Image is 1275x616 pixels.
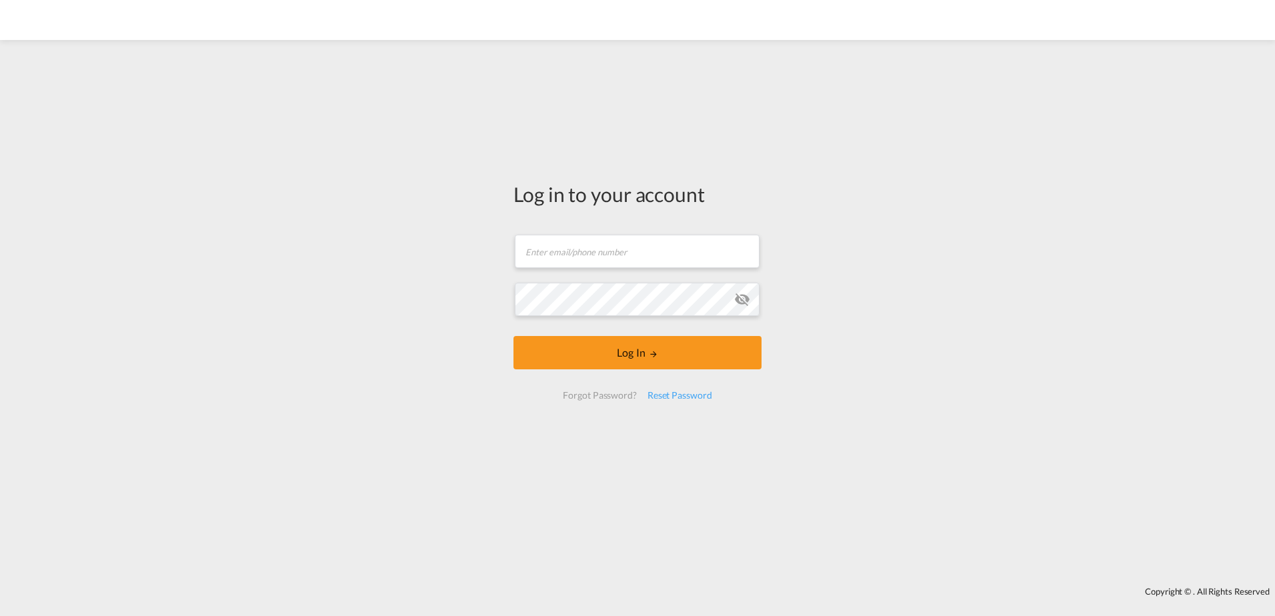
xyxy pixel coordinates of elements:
div: Reset Password [642,383,718,407]
md-icon: icon-eye-off [734,291,750,307]
div: Forgot Password? [557,383,642,407]
input: Enter email/phone number [515,235,760,268]
div: Log in to your account [513,180,762,208]
button: LOGIN [513,336,762,369]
